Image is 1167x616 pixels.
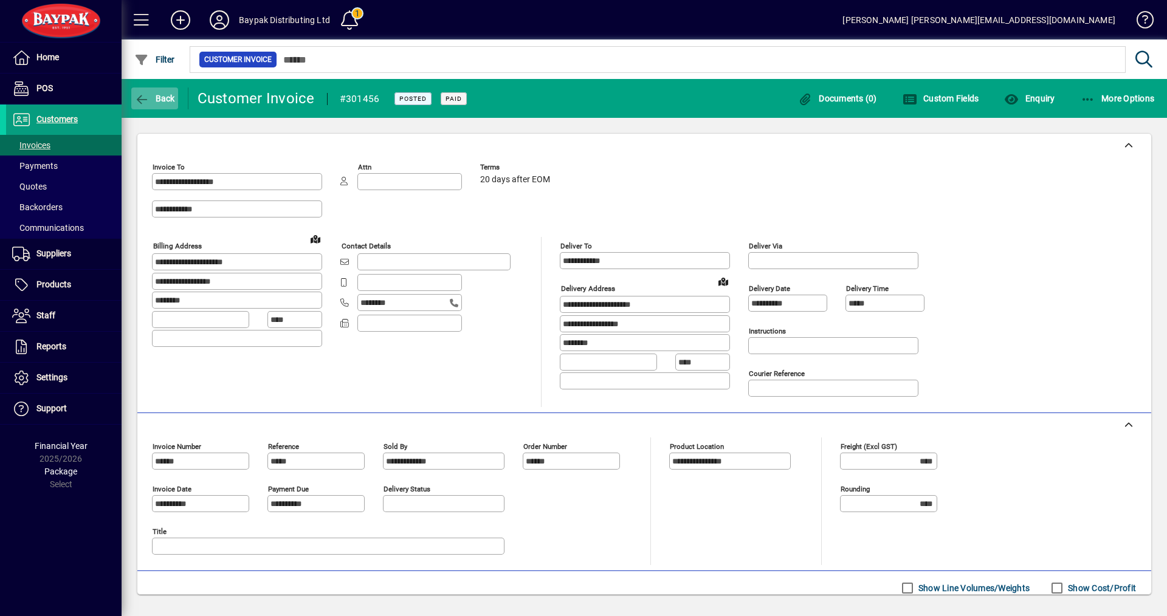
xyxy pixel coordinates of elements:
[161,9,200,31] button: Add
[12,182,47,191] span: Quotes
[306,229,325,248] a: View on map
[903,94,979,103] span: Custom Fields
[204,53,272,66] span: Customer Invoice
[36,310,55,320] span: Staff
[36,279,71,289] span: Products
[122,87,188,109] app-page-header-button: Back
[749,369,805,378] mat-label: Courier Reference
[6,74,122,104] a: POS
[36,52,59,62] span: Home
[36,372,67,382] span: Settings
[198,89,315,108] div: Customer Invoice
[6,156,122,176] a: Payments
[12,161,58,171] span: Payments
[560,242,592,250] mat-label: Deliver To
[6,176,122,197] a: Quotes
[36,248,71,258] span: Suppliers
[6,239,122,269] a: Suppliers
[6,217,122,238] a: Communications
[6,270,122,300] a: Products
[12,223,84,233] span: Communications
[846,284,889,293] mat-label: Delivery time
[1004,94,1055,103] span: Enquiry
[44,467,77,476] span: Package
[842,10,1115,30] div: [PERSON_NAME] [PERSON_NAME][EMAIL_ADDRESS][DOMAIN_NAME]
[1081,94,1155,103] span: More Options
[749,284,790,293] mat-label: Delivery date
[900,87,982,109] button: Custom Fields
[1078,87,1158,109] button: More Options
[268,485,309,493] mat-label: Payment due
[1065,582,1136,594] label: Show Cost/Profit
[480,175,550,185] span: 20 days after EOM
[134,94,175,103] span: Back
[714,272,733,291] a: View on map
[749,242,782,250] mat-label: Deliver via
[384,442,407,451] mat-label: Sold by
[36,403,67,413] span: Support
[384,485,430,493] mat-label: Delivery status
[6,363,122,393] a: Settings
[153,485,191,493] mat-label: Invoice date
[36,114,78,124] span: Customers
[153,442,201,451] mat-label: Invoice number
[399,95,427,103] span: Posted
[1001,87,1058,109] button: Enquiry
[480,163,553,171] span: Terms
[6,135,122,156] a: Invoices
[6,394,122,424] a: Support
[798,94,877,103] span: Documents (0)
[36,83,53,93] span: POS
[153,527,167,536] mat-label: Title
[134,55,175,64] span: Filter
[268,442,299,451] mat-label: Reference
[200,9,239,31] button: Profile
[523,442,567,451] mat-label: Order number
[841,485,870,493] mat-label: Rounding
[841,442,897,451] mat-label: Freight (excl GST)
[358,163,371,171] mat-label: Attn
[916,582,1030,594] label: Show Line Volumes/Weights
[239,10,330,30] div: Baypak Distributing Ltd
[36,341,66,351] span: Reports
[795,87,880,109] button: Documents (0)
[35,441,88,451] span: Financial Year
[6,332,122,362] a: Reports
[131,49,178,70] button: Filter
[670,442,724,451] mat-label: Product location
[6,43,122,73] a: Home
[6,197,122,217] a: Backorders
[12,140,50,150] span: Invoices
[153,163,185,171] mat-label: Invoice To
[1127,2,1152,42] a: Knowledge Base
[6,301,122,331] a: Staff
[340,89,380,109] div: #301456
[12,202,63,212] span: Backorders
[749,327,786,335] mat-label: Instructions
[446,95,462,103] span: Paid
[131,87,178,109] button: Back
